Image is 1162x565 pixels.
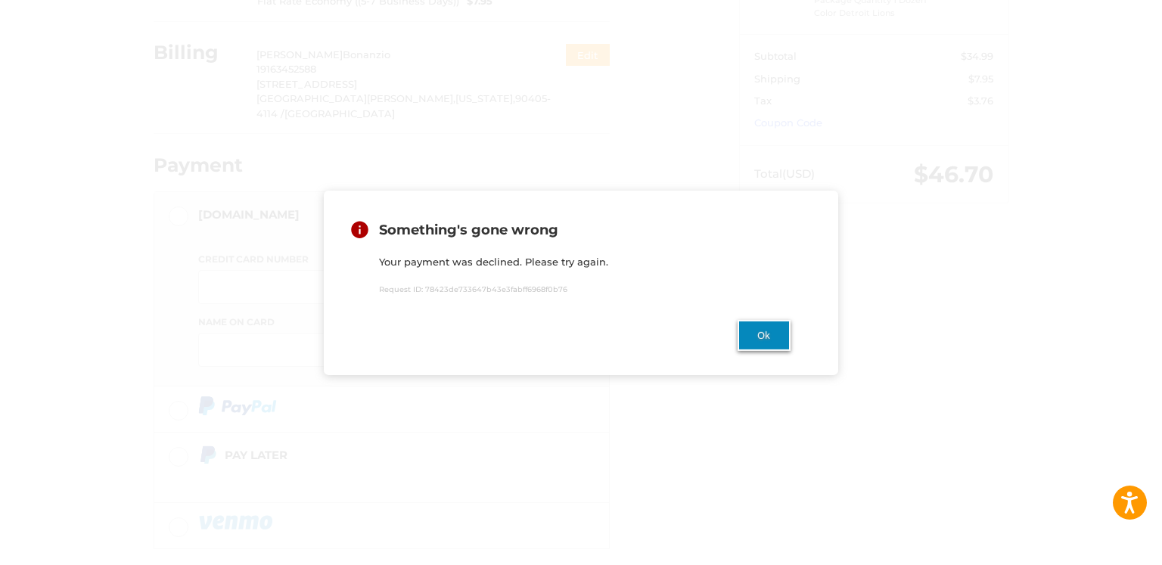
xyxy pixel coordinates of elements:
span: Something's gone wrong [379,222,558,238]
p: Your payment was declined. Please try again. [379,255,791,270]
iframe: Google Customer Reviews [1037,524,1162,565]
span: Request ID: [379,285,423,293]
span: 78423de733647b43e3fabff6968f0b76 [425,285,567,293]
button: Ok [738,320,791,351]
